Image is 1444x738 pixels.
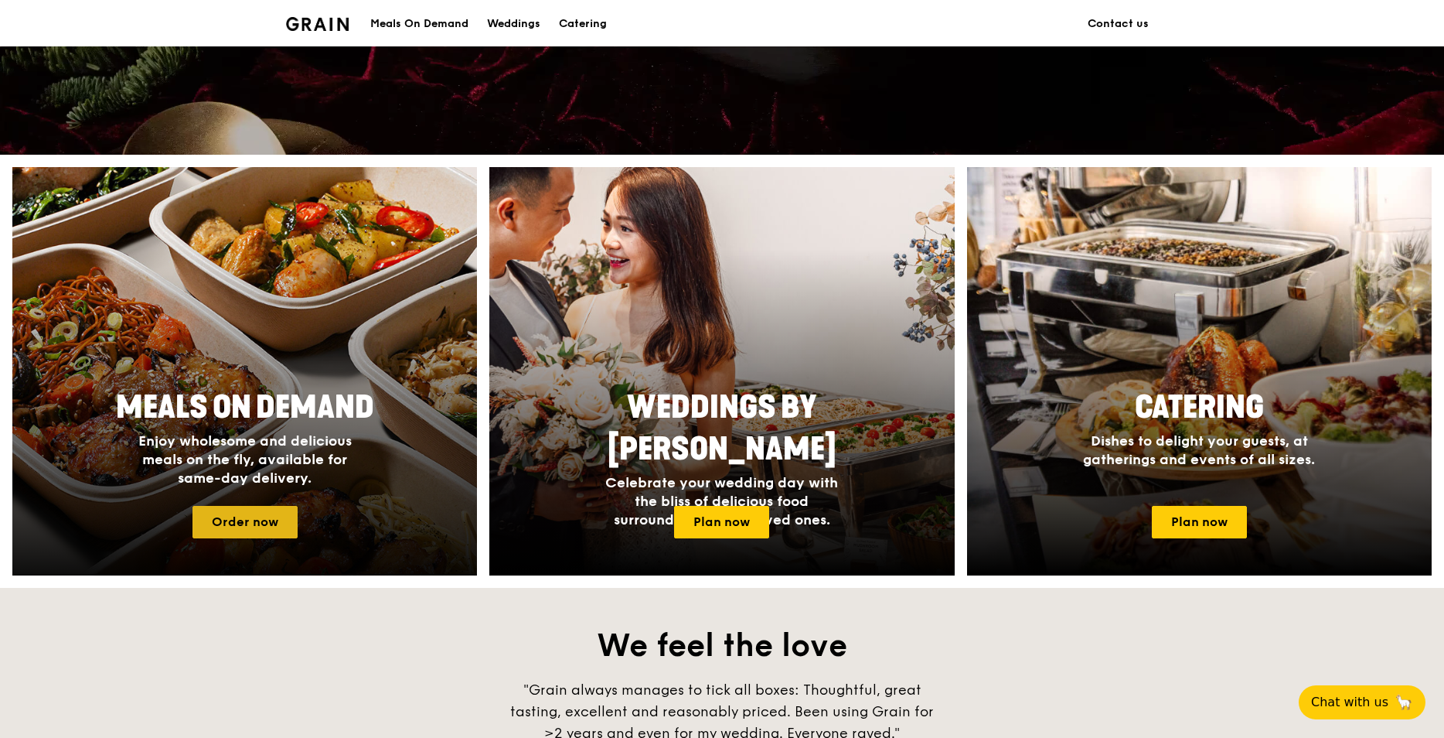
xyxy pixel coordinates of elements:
[605,474,838,528] span: Celebrate your wedding day with the bliss of delicious food surrounded by your loved ones.
[967,167,1432,576] img: catering-card.e1cfaf3e.jpg
[967,167,1432,576] a: CateringDishes to delight your guests, at gatherings and events of all sizes.Plan now
[489,167,954,576] img: weddings-card.4f3003b8.jpg
[1135,389,1264,426] span: Catering
[1152,506,1247,538] a: Plan now
[489,167,954,576] a: Weddings by [PERSON_NAME]Celebrate your wedding day with the bliss of delicious food surrounded b...
[674,506,769,538] a: Plan now
[116,389,374,426] span: Meals On Demand
[286,17,349,31] img: Grain
[608,389,836,468] span: Weddings by [PERSON_NAME]
[478,1,550,47] a: Weddings
[192,506,298,538] a: Order now
[12,167,477,576] a: Meals On DemandEnjoy wholesome and delicious meals on the fly, available for same-day delivery.Or...
[487,1,540,47] div: Weddings
[1395,693,1413,712] span: 🦙
[550,1,616,47] a: Catering
[559,1,607,47] div: Catering
[1083,432,1315,468] span: Dishes to delight your guests, at gatherings and events of all sizes.
[370,1,468,47] div: Meals On Demand
[1299,685,1425,719] button: Chat with us🦙
[1078,1,1158,47] a: Contact us
[138,432,352,487] span: Enjoy wholesome and delicious meals on the fly, available for same-day delivery.
[1311,693,1388,712] span: Chat with us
